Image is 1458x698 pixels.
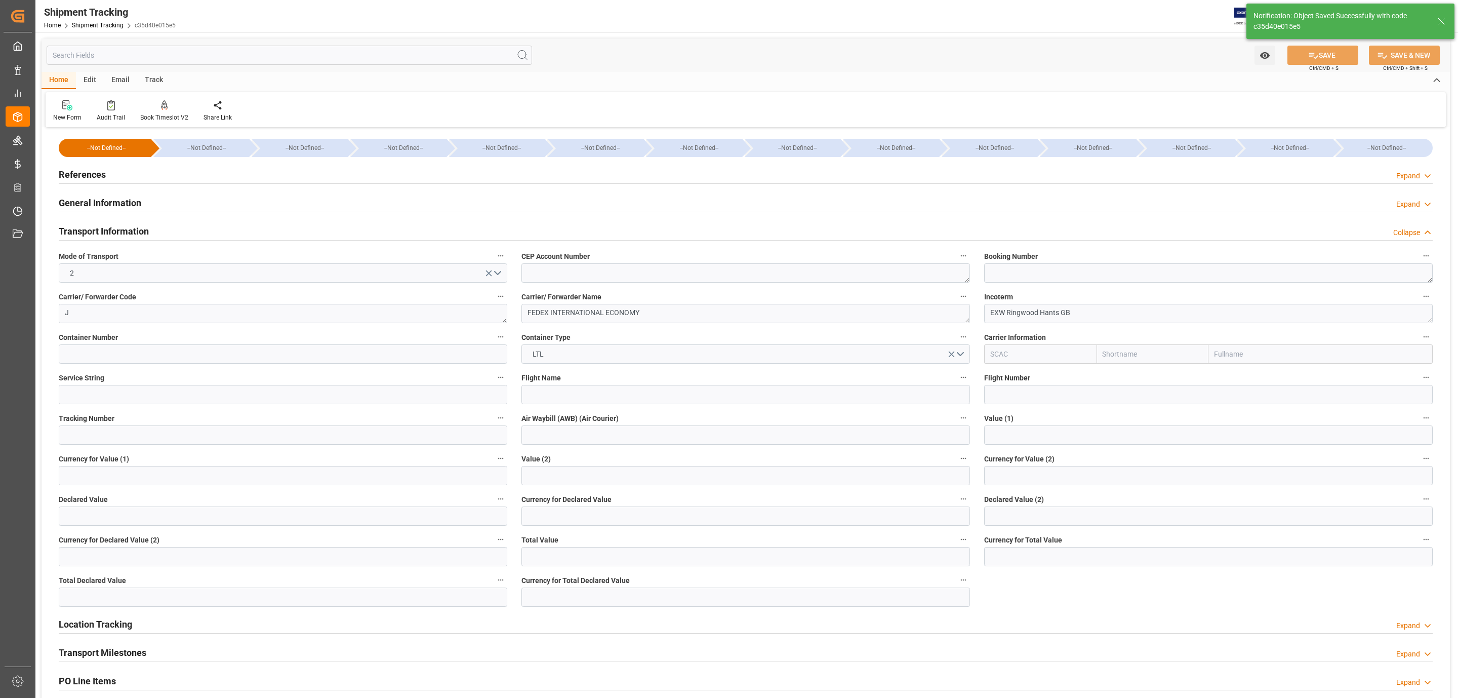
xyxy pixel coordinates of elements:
textarea: J [59,304,507,323]
div: --Not Defined-- [350,139,447,157]
textarea: EXW Ringwood Hants GB [984,304,1433,323]
div: --Not Defined-- [656,139,742,157]
button: Tracking Number [494,411,507,424]
button: Currency for Declared Value [957,492,970,506]
button: Declared Value (2) [1420,492,1433,506]
div: Home [42,72,76,89]
div: --Not Defined-- [1050,139,1136,157]
div: Expand [1396,171,1420,181]
button: CEP Account Number [957,249,970,262]
div: --Not Defined-- [952,139,1038,157]
h2: Transport Information [59,224,149,238]
h2: Location Tracking [59,617,132,631]
span: Carrier/ Forwarder Code [59,292,136,302]
div: --Not Defined-- [449,139,545,157]
span: Currency for Value (1) [59,454,129,464]
div: Track [137,72,171,89]
div: --Not Defined-- [262,139,348,157]
button: Flight Name [957,371,970,384]
button: Currency for Total Value [1420,533,1433,546]
h2: Transport Milestones [59,646,146,660]
div: --Not Defined-- [1335,139,1433,157]
button: Declared Value [494,492,507,506]
button: Carrier/ Forwarder Code [494,290,507,303]
textarea: FEDEX INTERNATIONAL ECONOMY [521,304,970,323]
span: 2 [65,268,79,279]
div: --Not Defined-- [1346,139,1428,157]
span: Total Declared Value [59,575,126,586]
span: CEP Account Number [521,251,590,262]
button: Mode of Transport [494,249,507,262]
div: --Not Defined-- [459,139,545,157]
span: Value (2) [521,454,551,464]
div: --Not Defined-- [843,139,939,157]
button: Value (1) [1420,411,1433,424]
div: --Not Defined-- [153,139,250,157]
span: Mode of Transport [59,251,118,262]
button: Currency for Declared Value (2) [494,533,507,546]
div: Collapse [1393,227,1420,238]
button: open menu [521,344,970,364]
img: Exertis%20JAM%20-%20Email%20Logo.jpg_1722504956.jpg [1234,8,1269,25]
span: LTL [528,349,549,360]
span: Ctrl/CMD + Shift + S [1383,64,1428,72]
h2: General Information [59,196,141,210]
div: --Not Defined-- [1237,139,1333,157]
input: SCAC [984,344,1097,364]
div: Book Timeslot V2 [140,113,188,122]
span: Total Value [521,535,558,546]
input: Search Fields [47,46,532,65]
div: --Not Defined-- [1040,139,1136,157]
button: Carrier/ Forwarder Name [957,290,970,303]
div: --Not Defined-- [557,139,643,157]
div: --Not Defined-- [853,139,939,157]
div: Shipment Tracking [44,5,176,20]
button: Incoterm [1420,290,1433,303]
button: Service String [494,371,507,384]
span: Container Number [59,332,118,343]
div: --Not Defined-- [547,139,643,157]
button: Currency for Total Declared Value [957,573,970,587]
span: Value (1) [984,413,1014,424]
button: Container Number [494,330,507,343]
input: Fullname [1208,344,1433,364]
h2: References [59,168,106,181]
span: Currency for Value (2) [984,454,1055,464]
span: Currency for Declared Value (2) [59,535,159,546]
span: Currency for Declared Value [521,494,612,505]
input: Shortname [1097,344,1209,364]
button: SAVE [1287,46,1358,65]
span: Currency for Total Value [984,535,1062,546]
a: Home [44,22,61,29]
span: Declared Value (2) [984,494,1044,505]
button: Air Waybill (AWB) (Air Courier) [957,411,970,424]
div: Expand [1396,677,1420,688]
a: Shipment Tracking [72,22,124,29]
h2: PO Line Items [59,674,116,688]
button: Currency for Value (2) [1420,452,1433,465]
div: Expand [1396,199,1420,210]
div: Notification: Object Saved Successfully with code c35d40e015e5 [1253,11,1428,32]
div: --Not Defined-- [59,139,151,157]
div: --Not Defined-- [360,139,447,157]
span: Service String [59,373,104,383]
div: --Not Defined-- [164,139,250,157]
div: --Not Defined-- [745,139,841,157]
div: --Not Defined-- [755,139,841,157]
span: Declared Value [59,494,108,505]
span: Currency for Total Declared Value [521,575,630,586]
div: Edit [76,72,104,89]
button: Flight Number [1420,371,1433,384]
div: --Not Defined-- [1247,139,1333,157]
div: --Not Defined-- [1139,139,1235,157]
button: Booking Number [1420,249,1433,262]
button: Currency for Value (1) [494,452,507,465]
div: --Not Defined-- [646,139,742,157]
div: New Form [53,113,82,122]
div: Share Link [204,113,232,122]
span: Flight Number [984,373,1030,383]
span: Tracking Number [59,413,114,424]
span: Incoterm [984,292,1013,302]
button: Container Type [957,330,970,343]
button: SAVE & NEW [1369,46,1440,65]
